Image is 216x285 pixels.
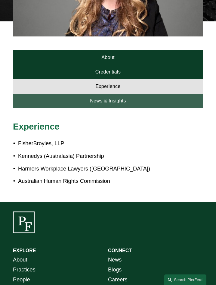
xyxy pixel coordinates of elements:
a: About [13,255,27,265]
p: Australian Human Rights Commission [18,176,203,186]
a: Blogs [108,265,122,275]
p: Harmers Workplace Lawyers ([GEOGRAPHIC_DATA]) [18,164,203,174]
a: Credentials [13,65,203,79]
a: People [13,275,30,285]
a: News [108,255,122,265]
a: Practices [13,265,35,275]
a: Search this site [164,274,206,285]
span: Experience [13,122,60,131]
p: FisherBroyles, LLP [18,139,203,149]
strong: CONNECT [108,248,132,253]
a: News & Insights [13,94,203,108]
strong: EXPLORE [13,248,36,253]
a: About [13,50,203,65]
a: Experience [13,79,203,94]
a: Careers [108,275,128,285]
p: Kennedys (Australasia) Partnership [18,151,203,161]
